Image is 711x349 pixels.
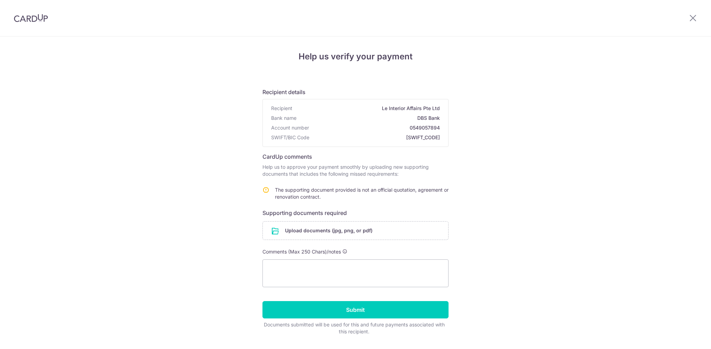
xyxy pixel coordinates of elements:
[262,249,341,255] span: Comments (Max 250 Chars)/notes
[271,115,296,122] span: Bank name
[271,134,309,141] span: SWIFT/BIC Code
[262,50,449,63] h4: Help us verify your payment
[275,187,449,200] span: The supporting document provided is not an official quotation, agreement or renovation contract.
[295,105,440,112] span: Le Interior Affairs Pte Ltd
[312,124,440,131] span: 0549057894
[262,88,449,96] h6: Recipient details
[262,152,449,161] h6: CardUp comments
[262,164,449,177] p: Help us to approve your payment smoothly by uploading new supporting documents that includes the ...
[262,321,446,335] div: Documents submitted will be used for this and future payments associated with this recipient.
[262,209,449,217] h6: Supporting documents required
[299,115,440,122] span: DBS Bank
[262,221,449,240] div: Upload documents (jpg, png, or pdf)
[271,105,292,112] span: Recipient
[312,134,440,141] span: [SWIFT_CODE]
[271,124,309,131] span: Account number
[14,14,48,22] img: CardUp
[262,301,449,318] input: Submit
